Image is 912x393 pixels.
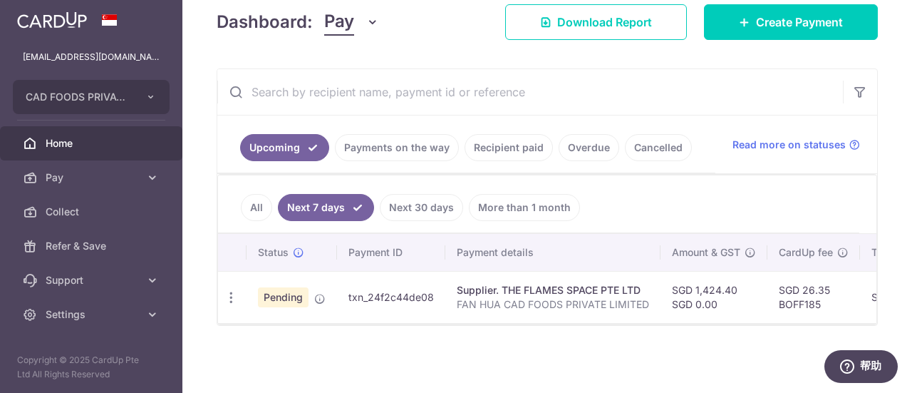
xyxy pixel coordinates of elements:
a: Upcoming [240,134,329,161]
span: Settings [46,307,140,322]
span: Pending [258,287,309,307]
a: Next 30 days [380,194,463,221]
img: CardUp [17,11,87,29]
a: Payments on the way [335,134,459,161]
a: All [241,194,272,221]
a: Download Report [505,4,687,40]
h4: Dashboard: [217,9,313,35]
span: Home [46,136,140,150]
span: Refer & Save [46,239,140,253]
p: FAN HUA CAD FOODS PRIVATE LIMITED [457,297,649,312]
a: Recipient paid [465,134,553,161]
a: Next 7 days [278,194,374,221]
span: Status [258,245,289,260]
a: Cancelled [625,134,692,161]
a: Overdue [559,134,619,161]
a: Create Payment [704,4,878,40]
iframe: 打开一个小组件，您可以在其中找到更多信息 [824,350,898,386]
span: CAD FOODS PRIVATE LIMITED [26,90,131,104]
span: Download Report [557,14,652,31]
button: CAD FOODS PRIVATE LIMITED [13,80,170,114]
th: Payment details [445,234,660,271]
span: Read more on statuses [732,138,846,152]
td: txn_24f2c44de08 [337,271,445,323]
span: Pay [46,170,140,185]
div: Supplier. THE FLAMES SPACE PTE LTD [457,283,649,297]
p: [EMAIL_ADDRESS][DOMAIN_NAME] [23,50,160,64]
a: Read more on statuses [732,138,860,152]
td: SGD 26.35 BOFF185 [767,271,860,323]
a: More than 1 month [469,194,580,221]
span: Support [46,273,140,287]
span: CardUp fee [779,245,833,260]
th: Payment ID [337,234,445,271]
td: SGD 1,424.40 SGD 0.00 [660,271,767,323]
input: Search by recipient name, payment id or reference [217,69,843,115]
span: Pay [324,9,354,36]
button: Pay [324,9,379,36]
span: Amount & GST [672,245,740,260]
span: Create Payment [756,14,843,31]
span: Collect [46,205,140,219]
